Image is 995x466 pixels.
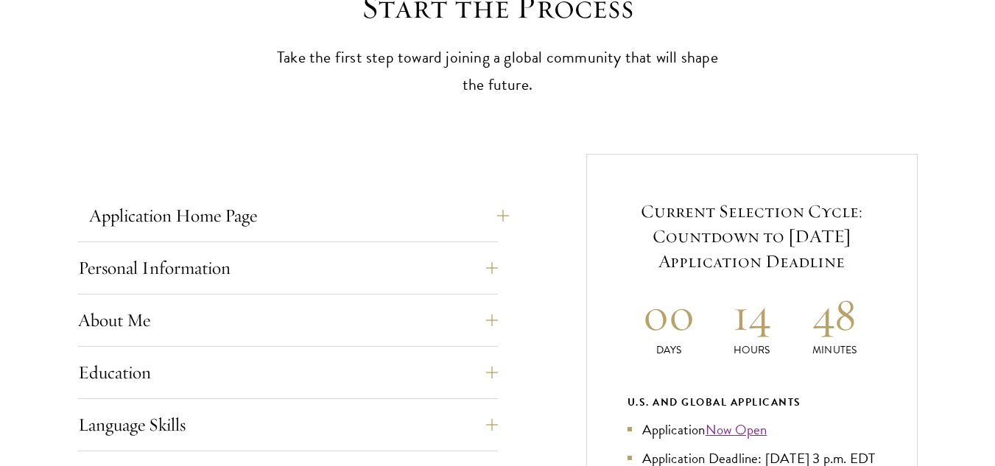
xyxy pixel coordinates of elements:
h2: 48 [793,287,876,342]
p: Hours [710,342,793,358]
h5: Current Selection Cycle: Countdown to [DATE] Application Deadline [627,199,876,274]
button: Application Home Page [89,198,509,233]
a: Now Open [706,419,767,440]
p: Days [627,342,711,358]
li: Application [627,419,876,440]
p: Take the first step toward joining a global community that will shape the future. [270,44,726,99]
p: Minutes [793,342,876,358]
button: About Me [78,303,498,338]
button: Education [78,355,498,390]
button: Language Skills [78,407,498,442]
div: U.S. and Global Applicants [627,393,876,412]
button: Personal Information [78,250,498,286]
h2: 00 [627,287,711,342]
h2: 14 [710,287,793,342]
